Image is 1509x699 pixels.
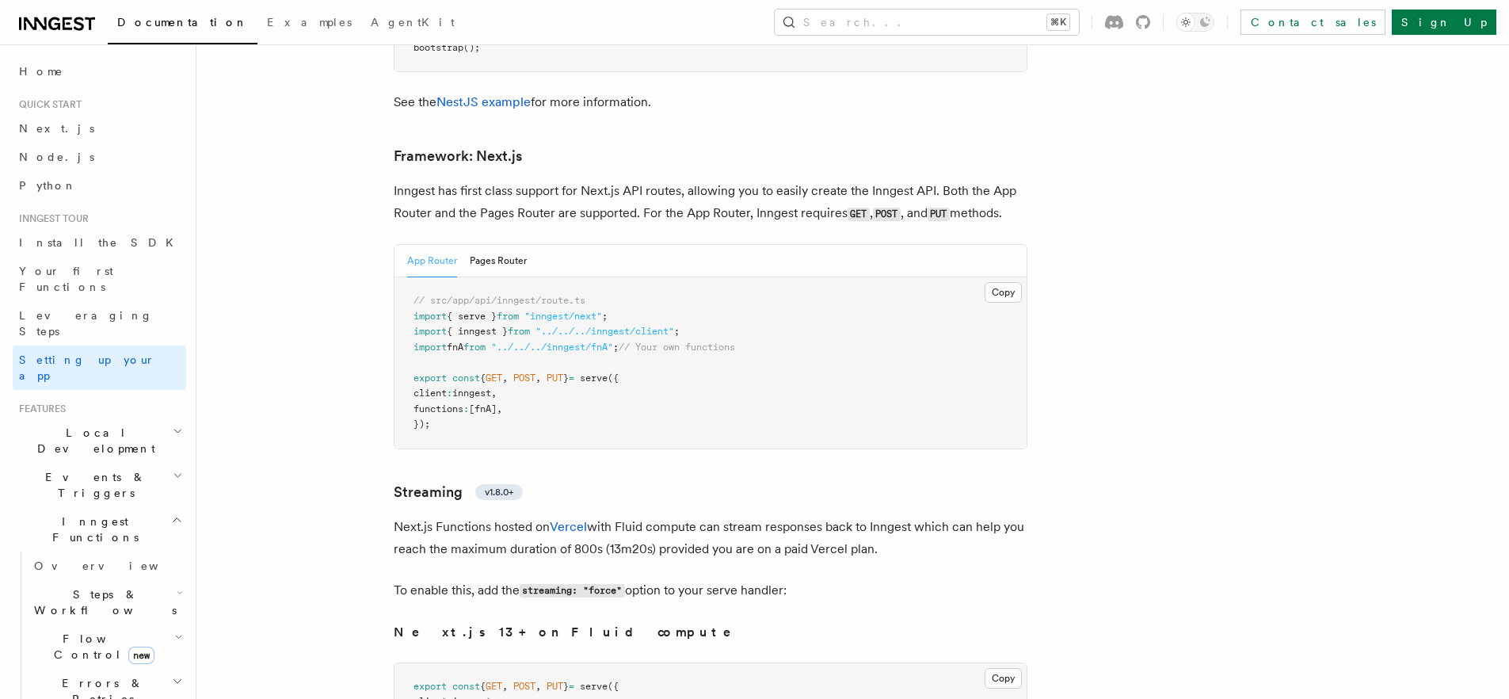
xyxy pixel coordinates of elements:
[985,282,1022,303] button: Copy
[502,372,508,384] span: ,
[13,98,82,111] span: Quick start
[413,388,447,399] span: client
[413,295,585,306] span: // src/app/api/inngest/route.ts
[547,372,563,384] span: PUT
[550,519,587,534] a: Vercel
[13,114,186,143] a: Next.js
[985,668,1022,689] button: Copy
[413,342,447,353] span: import
[13,301,186,346] a: Leveraging Steps
[28,580,186,625] button: Steps & Workflows
[394,516,1027,560] p: Next.js Functions hosted on with Fluid compute can stream responses back to Inngest which can hel...
[19,265,113,293] span: Your first Functions
[407,245,457,277] button: App Router
[13,228,186,257] a: Install the SDK
[13,514,171,545] span: Inngest Functions
[873,208,901,221] code: POST
[413,311,447,322] span: import
[508,326,530,337] span: from
[394,625,753,640] strong: Next.js 13+ on Fluid compute
[108,5,257,44] a: Documentation
[19,151,94,163] span: Node.js
[486,372,502,384] span: GET
[28,631,174,663] span: Flow Control
[257,5,361,43] a: Examples
[580,681,608,692] span: serve
[563,372,569,384] span: }
[563,681,569,692] span: }
[491,342,613,353] span: "../../../inngest/fnA"
[413,681,447,692] span: export
[535,372,541,384] span: ,
[19,309,153,338] span: Leveraging Steps
[535,326,674,337] span: "../../../inngest/client"
[452,681,480,692] span: const
[1240,10,1385,35] a: Contact sales
[394,579,1027,602] p: To enable this, add the option to your serve handler:
[361,5,464,43] a: AgentKit
[463,342,486,353] span: from
[394,145,522,167] a: Framework: Next.js
[619,342,735,353] span: // Your own functions
[394,481,523,503] a: Streamingv1.8.0+
[13,469,173,501] span: Events & Triggers
[775,10,1079,35] button: Search...⌘K
[497,403,502,414] span: ,
[535,681,541,692] span: ,
[413,403,463,414] span: functions
[413,372,447,384] span: export
[513,372,535,384] span: POST
[34,560,197,572] span: Overview
[13,143,186,171] a: Node.js
[569,372,574,384] span: =
[13,425,173,456] span: Local Development
[28,625,186,669] button: Flow Controlnew
[13,403,66,415] span: Features
[513,681,535,692] span: POST
[1176,13,1214,32] button: Toggle dark mode
[928,208,950,221] code: PUT
[520,584,625,598] code: streaming: "force"
[13,171,186,200] a: Python
[674,326,680,337] span: ;
[524,311,602,322] span: "inngest/next"
[580,372,608,384] span: serve
[452,388,491,399] span: inngest
[447,326,508,337] span: { inngest }
[480,681,486,692] span: {
[569,681,574,692] span: =
[394,91,1027,113] p: See the for more information.
[469,403,497,414] span: [fnA]
[394,180,1027,225] p: Inngest has first class support for Next.js API routes, allowing you to easily create the Inngest...
[613,342,619,353] span: ;
[1392,10,1496,35] a: Sign Up
[19,63,63,79] span: Home
[848,208,870,221] code: GET
[128,647,154,664] span: new
[413,418,430,430] span: });
[447,388,452,399] span: :
[13,257,186,301] a: Your first Functions
[19,122,94,135] span: Next.js
[608,372,619,384] span: ({
[117,16,248,29] span: Documentation
[463,42,480,53] span: ();
[602,311,608,322] span: ;
[13,418,186,463] button: Local Development
[447,342,463,353] span: fnA
[19,236,183,249] span: Install the SDK
[267,16,352,29] span: Examples
[547,681,563,692] span: PUT
[485,486,513,498] span: v1.8.0+
[413,326,447,337] span: import
[19,179,77,192] span: Python
[28,552,186,580] a: Overview
[436,94,531,109] a: NestJS example
[447,311,497,322] span: { serve }
[28,586,177,618] span: Steps & Workflows
[371,16,455,29] span: AgentKit
[13,57,186,86] a: Home
[1047,14,1069,30] kbd: ⌘K
[13,346,186,390] a: Setting up your app
[19,353,155,382] span: Setting up your app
